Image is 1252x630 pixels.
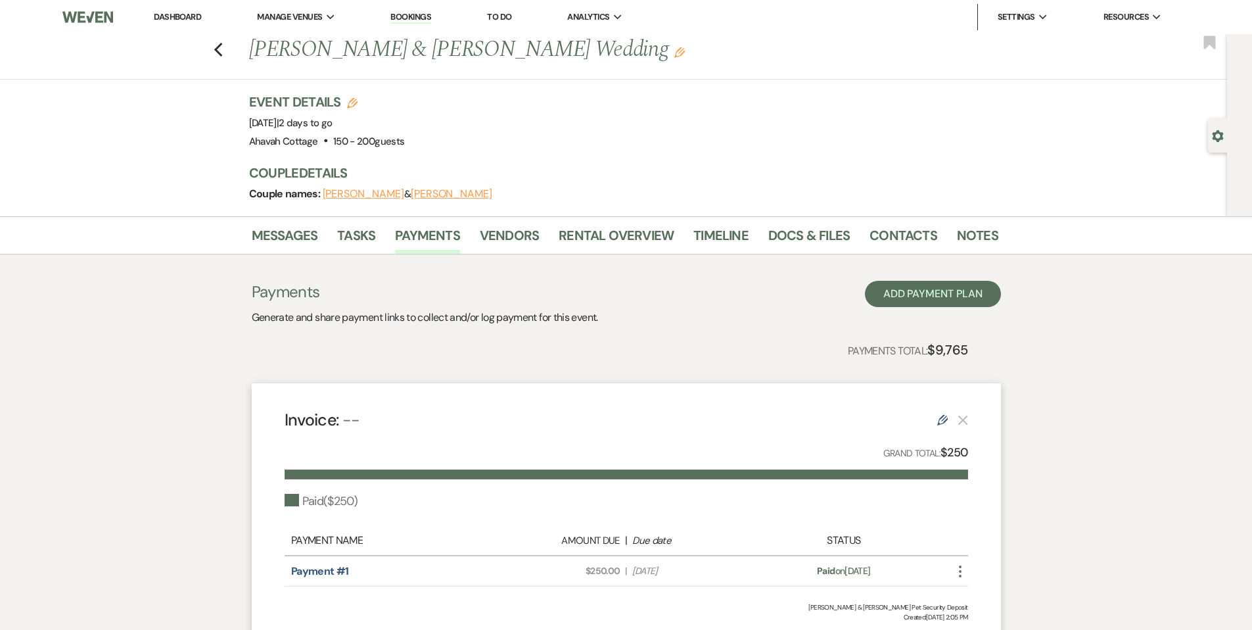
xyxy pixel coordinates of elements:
[291,564,349,578] a: Payment #1
[337,225,375,254] a: Tasks
[249,135,318,148] span: Ahavah Cottage
[252,309,598,326] p: Generate and share payment links to collect and/or log payment for this event.
[249,93,405,111] h3: Event Details
[285,408,360,431] h4: Invoice:
[957,225,998,254] a: Notes
[395,225,460,254] a: Payments
[817,565,835,577] span: Paid
[285,493,358,510] div: Paid ( $250 )
[940,445,967,460] strong: $250
[480,225,539,254] a: Vendors
[249,116,333,130] span: [DATE]
[848,339,968,360] p: Payments Total:
[674,46,685,58] button: Edit
[257,11,322,24] span: Manage Venues
[492,533,760,548] div: |
[625,564,626,578] span: |
[411,189,492,199] button: [PERSON_NAME]
[927,341,967,358] strong: $9,765
[883,443,968,462] p: Grand Total:
[998,11,1035,24] span: Settings
[958,414,968,425] button: This payment plan cannot be deleted because it contains links that have been paid through Weven’s...
[154,11,201,22] a: Dashboard
[285,612,968,622] span: Created: [DATE] 2:05 PM
[249,187,323,201] span: Couple names:
[567,11,609,24] span: Analytics
[277,116,333,130] span: |
[279,116,332,130] span: 2 days to go
[760,564,927,578] div: on [DATE]
[323,189,404,199] button: [PERSON_NAME]
[1103,11,1149,24] span: Resources
[499,564,620,578] span: $250.00
[760,533,927,548] div: Status
[323,187,492,201] span: &
[249,164,985,182] h3: Couple Details
[632,533,753,548] div: Due date
[291,533,492,548] div: Payment Name
[499,533,620,548] div: Amount Due
[1212,129,1224,141] button: Open lead details
[333,135,404,148] span: 150 - 200 guests
[865,281,1001,307] button: Add Payment Plan
[252,281,598,303] h3: Payments
[285,602,968,612] div: [PERSON_NAME] & [PERSON_NAME] Pet Security Deposit
[632,564,753,578] span: [DATE]
[869,225,937,254] a: Contacts
[487,11,511,22] a: To Do
[768,225,850,254] a: Docs & Files
[249,34,838,66] h1: [PERSON_NAME] & [PERSON_NAME] Wedding
[559,225,674,254] a: Rental Overview
[390,11,431,24] a: Bookings
[62,3,112,31] img: Weven Logo
[342,409,360,431] span: --
[252,225,318,254] a: Messages
[693,225,749,254] a: Timeline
